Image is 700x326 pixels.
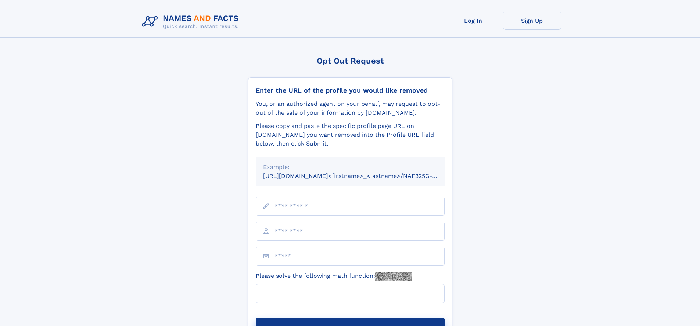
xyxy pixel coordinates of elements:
[444,12,503,30] a: Log In
[263,163,437,172] div: Example:
[139,12,245,32] img: Logo Names and Facts
[256,272,412,281] label: Please solve the following math function:
[256,86,445,94] div: Enter the URL of the profile you would like removed
[248,56,452,65] div: Opt Out Request
[256,122,445,148] div: Please copy and paste the specific profile page URL on [DOMAIN_NAME] you want removed into the Pr...
[503,12,561,30] a: Sign Up
[263,172,459,179] small: [URL][DOMAIN_NAME]<firstname>_<lastname>/NAF325G-xxxxxxxx
[256,100,445,117] div: You, or an authorized agent on your behalf, may request to opt-out of the sale of your informatio...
